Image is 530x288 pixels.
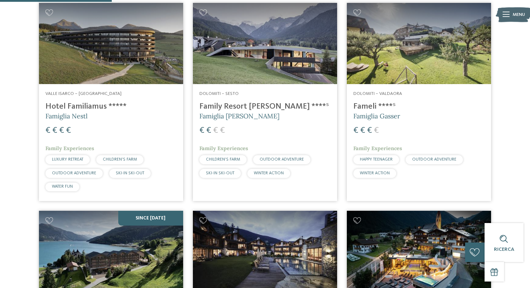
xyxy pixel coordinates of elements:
span: € [66,126,71,135]
span: € [199,126,204,135]
span: Dolomiti – Valdaora [353,91,402,96]
span: SKI-IN SKI-OUT [206,171,234,175]
span: WATER FUN [52,184,73,189]
img: Cercate un hotel per famiglie? Qui troverete solo i migliori! [347,3,491,84]
span: Famiglia Nestl [45,112,88,120]
span: € [59,126,64,135]
span: Famiglia Gasser [353,112,400,120]
span: € [367,126,372,135]
a: Cercate un hotel per famiglie? Qui troverete solo i migliori! Dolomiti – Valdaora Fameli ****ˢ Fa... [347,3,491,201]
span: € [374,126,379,135]
span: € [206,126,211,135]
span: CHILDREN’S FARM [206,157,240,162]
span: OUTDOOR ADVENTURE [260,157,304,162]
span: OUTDOOR ADVENTURE [412,157,456,162]
span: Family Experiences [45,145,94,152]
span: Famiglia [PERSON_NAME] [199,112,279,120]
span: OUTDOOR ADVENTURE [52,171,96,175]
span: WINTER ACTION [360,171,390,175]
span: € [353,126,358,135]
span: SKI-IN SKI-OUT [116,171,144,175]
h4: Family Resort [PERSON_NAME] ****ˢ [199,102,331,112]
a: Cercate un hotel per famiglie? Qui troverete solo i migliori! Dolomiti – Sesto Family Resort [PER... [193,3,337,201]
span: Valle Isarco – [GEOGRAPHIC_DATA] [45,91,122,96]
span: Ricerca [494,247,514,252]
span: Family Experiences [353,145,402,152]
span: € [213,126,218,135]
span: € [45,126,50,135]
span: Dolomiti – Sesto [199,91,239,96]
span: Family Experiences [199,145,248,152]
a: Cercate un hotel per famiglie? Qui troverete solo i migliori! Valle Isarco – [GEOGRAPHIC_DATA] Ho... [39,3,183,201]
span: € [52,126,57,135]
span: € [360,126,365,135]
span: € [220,126,225,135]
img: Family Resort Rainer ****ˢ [193,3,337,84]
span: LUXURY RETREAT [52,157,83,162]
img: Cercate un hotel per famiglie? Qui troverete solo i migliori! [39,3,183,84]
span: HAPPY TEENAGER [360,157,393,162]
span: WINTER ACTION [254,171,284,175]
span: CHILDREN’S FARM [103,157,137,162]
